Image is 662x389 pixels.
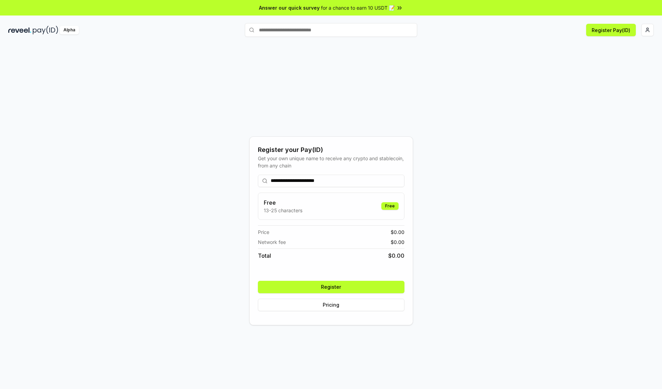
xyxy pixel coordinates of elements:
[259,4,320,11] span: Answer our quick survey
[264,207,302,214] p: 13-25 characters
[381,202,399,210] div: Free
[321,4,395,11] span: for a chance to earn 10 USDT 📝
[258,299,404,311] button: Pricing
[33,26,58,34] img: pay_id
[391,228,404,236] span: $ 0.00
[258,238,286,246] span: Network fee
[388,252,404,260] span: $ 0.00
[258,155,404,169] div: Get your own unique name to receive any crypto and stablecoin, from any chain
[60,26,79,34] div: Alpha
[258,228,269,236] span: Price
[258,281,404,293] button: Register
[264,198,302,207] h3: Free
[391,238,404,246] span: $ 0.00
[258,145,404,155] div: Register your Pay(ID)
[258,252,271,260] span: Total
[8,26,31,34] img: reveel_dark
[586,24,636,36] button: Register Pay(ID)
